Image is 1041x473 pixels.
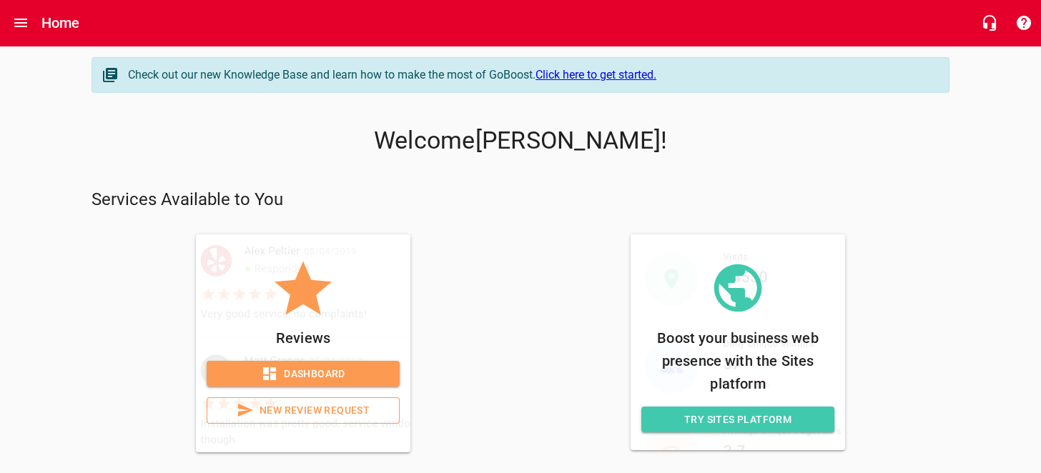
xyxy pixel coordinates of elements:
[972,6,1007,40] button: Live Chat
[536,68,656,81] a: Click here to get started.
[207,397,400,424] a: New Review Request
[218,365,388,383] span: Dashboard
[641,407,834,433] a: Try Sites Platform
[92,126,949,155] p: Welcome [PERSON_NAME] !
[128,66,934,84] div: Check out our new Knowledge Base and learn how to make the most of GoBoost.
[653,411,823,429] span: Try Sites Platform
[219,402,388,419] span: New Review Request
[41,11,80,34] h6: Home
[207,327,400,349] p: Reviews
[1007,6,1041,40] button: Support Portal
[207,361,400,387] a: Dashboard
[92,189,949,211] p: Services Available to You
[641,327,834,395] p: Boost your business web presence with the Sites platform
[4,6,38,40] button: Open drawer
